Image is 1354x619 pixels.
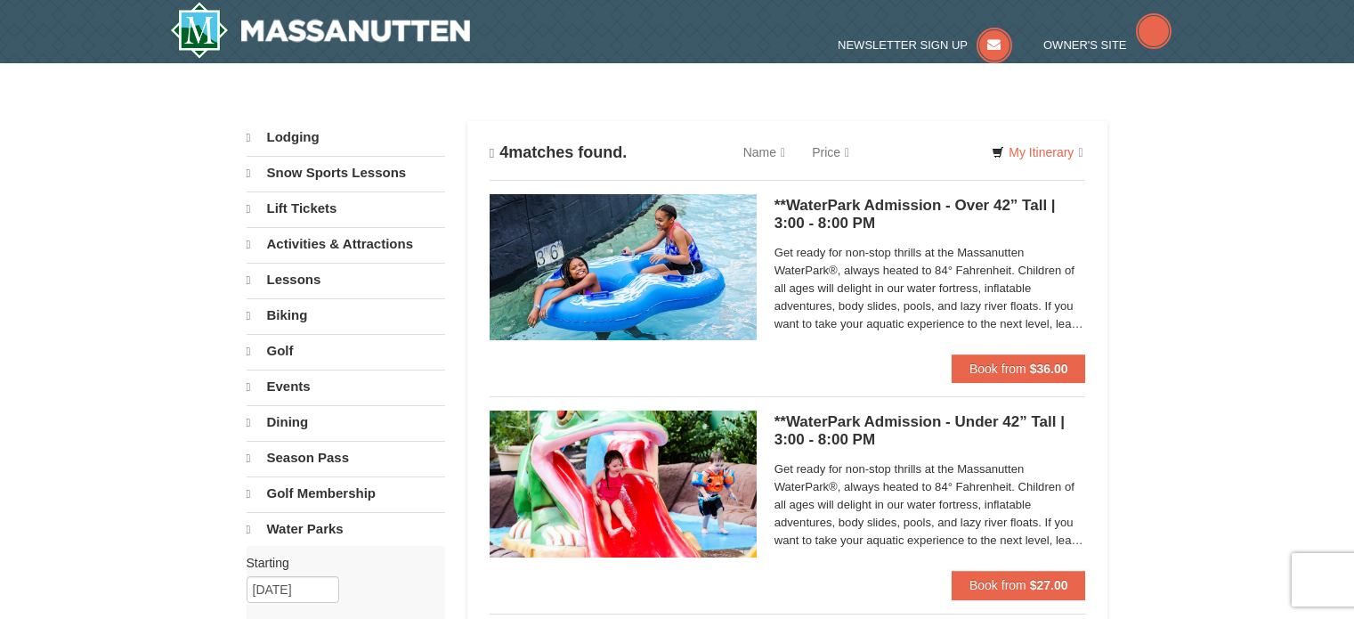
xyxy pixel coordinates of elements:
a: Name [730,134,799,170]
strong: $36.00 [1030,362,1068,376]
a: Golf [247,334,445,368]
span: Newsletter Sign Up [838,38,968,52]
a: Price [799,134,863,170]
img: Massanutten Resort Logo [170,2,471,59]
img: 6619917-1058-293f39d8.jpg [490,194,757,340]
span: Get ready for non-stop thrills at the Massanutten WaterPark®, always heated to 84° Fahrenheit. Ch... [774,460,1086,550]
a: Water Parks [247,512,445,546]
strong: $27.00 [1030,578,1068,592]
h5: **WaterPark Admission - Over 42” Tall | 3:00 - 8:00 PM [774,197,1086,232]
a: Newsletter Sign Up [838,38,1012,52]
span: Owner's Site [1043,38,1127,52]
a: Dining [247,405,445,439]
a: Biking [247,298,445,332]
a: Season Pass [247,441,445,475]
img: 6619917-1062-d161e022.jpg [490,411,757,557]
button: Book from $36.00 [952,354,1086,383]
a: Owner's Site [1043,38,1172,52]
a: Events [247,370,445,403]
a: Snow Sports Lessons [247,156,445,190]
button: Book from $27.00 [952,571,1086,599]
label: Starting [247,554,432,572]
a: My Itinerary [980,139,1094,166]
h5: **WaterPark Admission - Under 42” Tall | 3:00 - 8:00 PM [774,413,1086,449]
a: Lessons [247,263,445,297]
a: Golf Membership [247,476,445,510]
span: Get ready for non-stop thrills at the Massanutten WaterPark®, always heated to 84° Fahrenheit. Ch... [774,244,1086,333]
span: Book from [969,362,1026,376]
a: Lift Tickets [247,191,445,225]
span: Book from [969,578,1026,592]
a: Lodging [247,121,445,154]
a: Massanutten Resort [170,2,471,59]
a: Activities & Attractions [247,227,445,261]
